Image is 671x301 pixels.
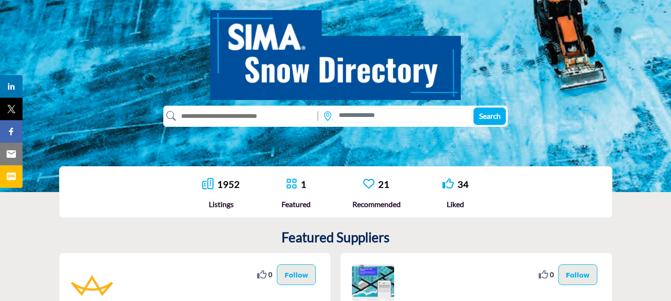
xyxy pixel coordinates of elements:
a: 21 [378,178,389,190]
a: Go to Recommended [363,178,374,191]
div: Recommended [352,199,401,210]
p: Follow [284,270,308,280]
i: Go to Liked [442,178,454,189]
div: Liked [442,199,469,210]
span: Search [479,111,501,120]
span: 0 [268,270,272,279]
h2: Featured Suppliers [282,230,389,246]
button: Follow [277,264,316,285]
a: 1 [301,178,306,190]
button: Follow [558,264,597,285]
a: 34 [457,178,469,190]
div: Featured [282,199,311,210]
a: 1952 [217,178,240,190]
p: Follow [566,270,590,280]
span: 0 [550,270,554,279]
img: Rectangle%203585.svg [315,109,320,123]
button: Search [473,108,506,125]
div: Listings [202,199,240,210]
a: Go to Featured [286,178,297,191]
